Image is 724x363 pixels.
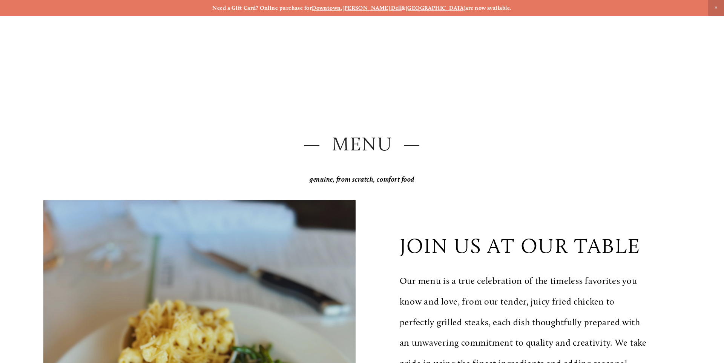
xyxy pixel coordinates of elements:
[406,5,466,11] a: [GEOGRAPHIC_DATA]
[310,175,414,184] em: genuine, from scratch, comfort food
[212,5,312,11] strong: Need a Gift Card? Online purchase for
[341,5,342,11] strong: ,
[402,5,405,11] strong: &
[342,5,402,11] a: [PERSON_NAME] Dell
[465,5,511,11] strong: are now available.
[43,130,681,157] h2: — Menu —
[400,233,640,258] p: join us at our table
[312,5,341,11] a: Downtown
